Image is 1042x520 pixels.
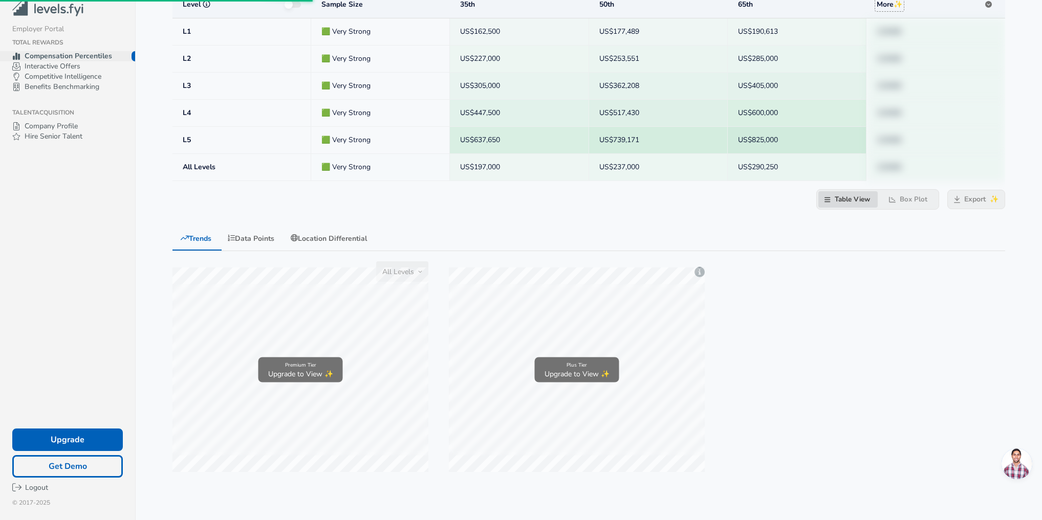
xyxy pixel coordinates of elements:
[589,46,728,73] td: US$253,551
[728,154,866,181] td: US$290,250
[728,100,866,127] td: US$600,000
[866,46,1005,73] td: 123456
[866,18,1005,46] td: 123456
[589,73,728,100] td: US$362,208
[321,54,371,63] span: 100+ Data points
[258,357,343,382] button: Premium TierUpgrade to View ✨
[866,154,1005,181] td: 123456
[286,2,301,8] span: Premium tier access required to view data in your company's leveling structure.
[12,483,123,492] a: Logout
[321,135,371,145] span: 100+ Data points
[12,121,135,131] p: Company Profile
[12,499,50,507] span: © 2017- 2025
[12,72,135,82] p: Competitive Intelligence
[285,361,316,369] span: Premium Tier
[321,81,371,91] span: 100+ Data points
[589,100,728,127] td: US$517,430
[321,108,371,118] span: 100+ Data points
[728,46,866,73] td: US$285,000
[450,154,589,181] td: US$197,000
[728,18,866,46] td: US$190,613
[728,127,866,154] td: US$825,000
[228,234,274,243] span: Data Points
[819,195,876,204] div: Table View
[12,61,135,72] p: Interactive Offers
[589,154,728,181] td: US$237,000
[183,81,191,91] span: L3
[866,127,1005,154] td: 123456
[567,361,587,369] span: Plus Tier
[947,190,1005,209] a: Export
[183,27,191,36] span: L1
[450,73,589,100] td: US$305,000
[12,24,135,34] p: Employer Portal
[12,455,123,478] button: Get Demo
[12,482,123,493] button: Logout
[12,51,135,61] p: Compensation Percentiles
[450,18,589,46] td: US$162,500
[728,73,866,100] td: US$405,000
[181,234,211,243] span: Trends
[880,195,937,204] div: Box Plot
[589,127,728,154] td: US$739,171
[866,100,1005,127] td: 123456
[450,46,589,73] td: US$227,000
[321,27,371,36] span: 100+ Data points
[450,100,589,127] td: US$447,500
[12,428,123,451] button: Upgrade
[183,135,191,145] span: L5
[450,127,589,154] td: US$637,650
[321,162,371,172] span: 100+ Data points
[183,162,215,172] span: All Levels
[183,54,191,63] span: L2
[990,194,998,205] span: Available on Plus tier
[1002,448,1032,479] div: 打開聊天
[535,357,619,382] button: Plus TierUpgrade to View ✨
[291,234,367,243] span: Location Differential
[12,82,135,92] p: Benefits Benchmarking
[866,73,1005,100] td: 123456
[183,108,191,118] span: L4
[589,18,728,46] td: US$177,489
[12,131,135,142] p: Hire Senior Talent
